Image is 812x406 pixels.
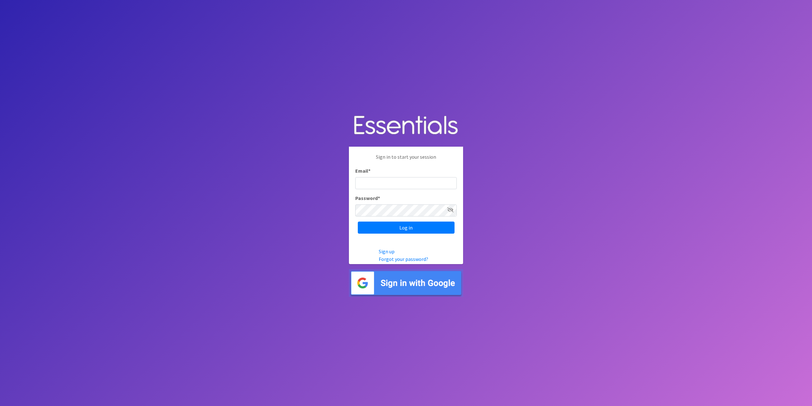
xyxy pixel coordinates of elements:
[355,194,380,202] label: Password
[349,269,463,297] img: Sign in with Google
[355,153,457,167] p: Sign in to start your session
[379,256,428,262] a: Forgot your password?
[379,248,395,255] a: Sign up
[349,109,463,142] img: Human Essentials
[358,222,455,234] input: Log in
[378,195,380,201] abbr: required
[355,167,370,175] label: Email
[368,168,370,174] abbr: required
